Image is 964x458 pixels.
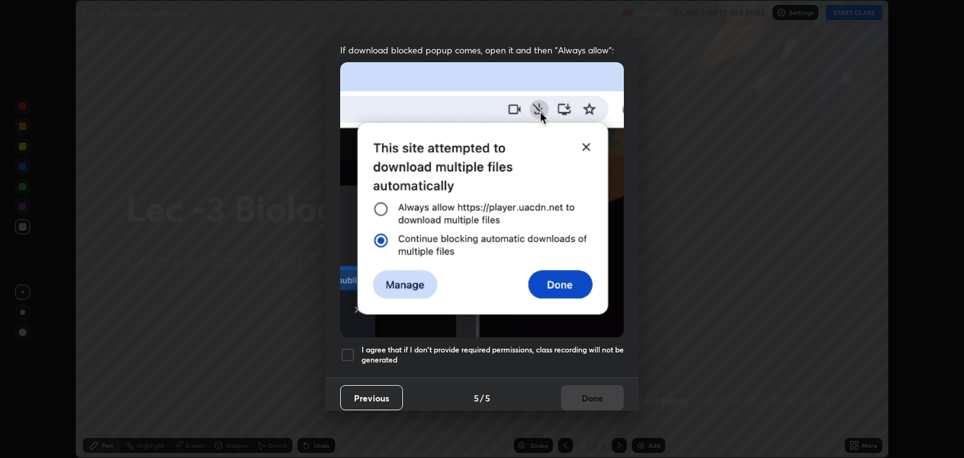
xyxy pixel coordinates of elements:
h4: 5 [474,391,479,405]
h4: 5 [485,391,490,405]
img: downloads-permission-blocked.gif [340,62,624,337]
span: If download blocked popup comes, open it and then "Always allow": [340,44,624,56]
button: Previous [340,385,403,410]
h5: I agree that if I don't provide required permissions, class recording will not be generated [361,345,624,364]
h4: / [480,391,484,405]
